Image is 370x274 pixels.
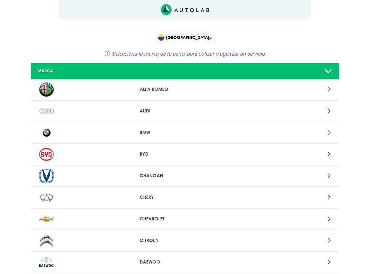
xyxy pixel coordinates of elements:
[39,82,54,97] img: ALFA ROMEO
[140,194,230,201] p: CHERY
[158,33,214,42] span: [GEOGRAPHIC_DATA]
[39,147,54,162] img: BYD
[31,63,339,79] a: MARCA
[140,172,230,179] p: CHANGAN
[140,151,230,158] p: BYD
[140,259,230,265] p: DAEWOO
[33,68,134,74] div: MARCA
[39,233,54,248] img: CITROËN
[158,34,164,41] img: Flag of COLOMBIA
[39,126,54,140] img: BMW
[140,108,230,114] p: AUDI
[39,190,54,205] img: CHERY
[39,104,54,118] img: AUDI
[140,129,230,136] p: BMW
[112,51,266,57] span: Selecciona la marca de tu carro, para cotizar o agendar un servicio:
[140,86,230,93] p: ALFA ROMEO
[39,169,54,183] img: CHANGAN
[140,237,230,244] p: CITROËN
[39,255,54,269] img: DAEWOO
[140,215,230,222] p: CHEVROLET
[154,30,216,44] div: Flag of COLOMBIA[GEOGRAPHIC_DATA]
[161,6,209,12] a: Link al sitio de autolab
[39,212,54,226] img: CHEVROLET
